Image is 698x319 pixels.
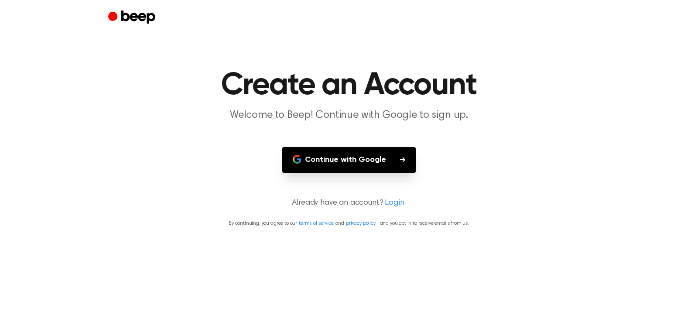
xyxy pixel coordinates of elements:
[346,221,376,226] a: privacy policy
[126,70,572,101] h1: Create an Account
[108,9,157,26] a: Beep
[282,147,416,173] button: Continue with Google
[10,197,688,209] p: Already have an account?
[181,108,517,123] p: Welcome to Beep! Continue with Google to sign up.
[10,220,688,227] p: By continuing, you agree to our and , and you opt in to receive emails from us.
[385,197,404,209] a: Login
[299,221,333,226] a: terms of service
